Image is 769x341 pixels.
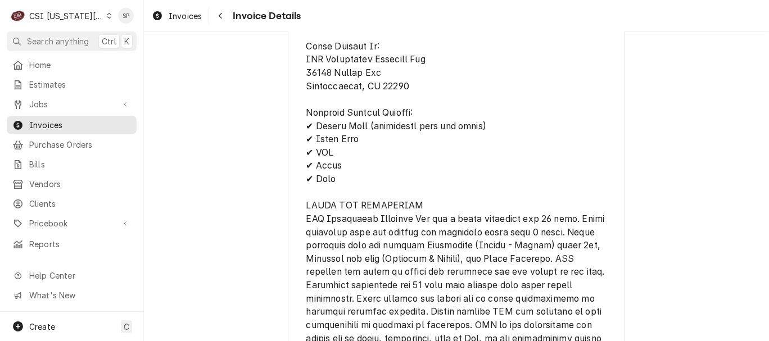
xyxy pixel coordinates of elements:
[118,8,134,24] div: SP
[29,98,114,110] span: Jobs
[7,95,137,113] a: Go to Jobs
[29,198,131,210] span: Clients
[169,10,202,22] span: Invoices
[7,31,137,51] button: Search anythingCtrlK
[29,10,103,22] div: CSI [US_STATE][GEOGRAPHIC_DATA].
[27,35,89,47] span: Search anything
[7,175,137,193] a: Vendors
[118,8,134,24] div: Shelley Politte's Avatar
[229,8,301,24] span: Invoice Details
[7,116,137,134] a: Invoices
[7,235,137,253] a: Reports
[147,7,206,25] a: Invoices
[29,119,131,131] span: Invoices
[124,321,129,333] span: C
[124,35,129,47] span: K
[7,135,137,154] a: Purchase Orders
[29,322,55,331] span: Create
[29,270,130,281] span: Help Center
[7,194,137,213] a: Clients
[7,155,137,174] a: Bills
[7,266,137,285] a: Go to Help Center
[29,59,131,71] span: Home
[102,35,116,47] span: Ctrl
[29,79,131,90] span: Estimates
[211,7,229,25] button: Navigate back
[29,178,131,190] span: Vendors
[7,56,137,74] a: Home
[10,8,26,24] div: C
[29,217,114,229] span: Pricebook
[29,139,131,151] span: Purchase Orders
[7,286,137,304] a: Go to What's New
[29,158,131,170] span: Bills
[10,8,26,24] div: CSI Kansas City.'s Avatar
[7,75,137,94] a: Estimates
[29,289,130,301] span: What's New
[7,214,137,233] a: Go to Pricebook
[29,238,131,250] span: Reports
